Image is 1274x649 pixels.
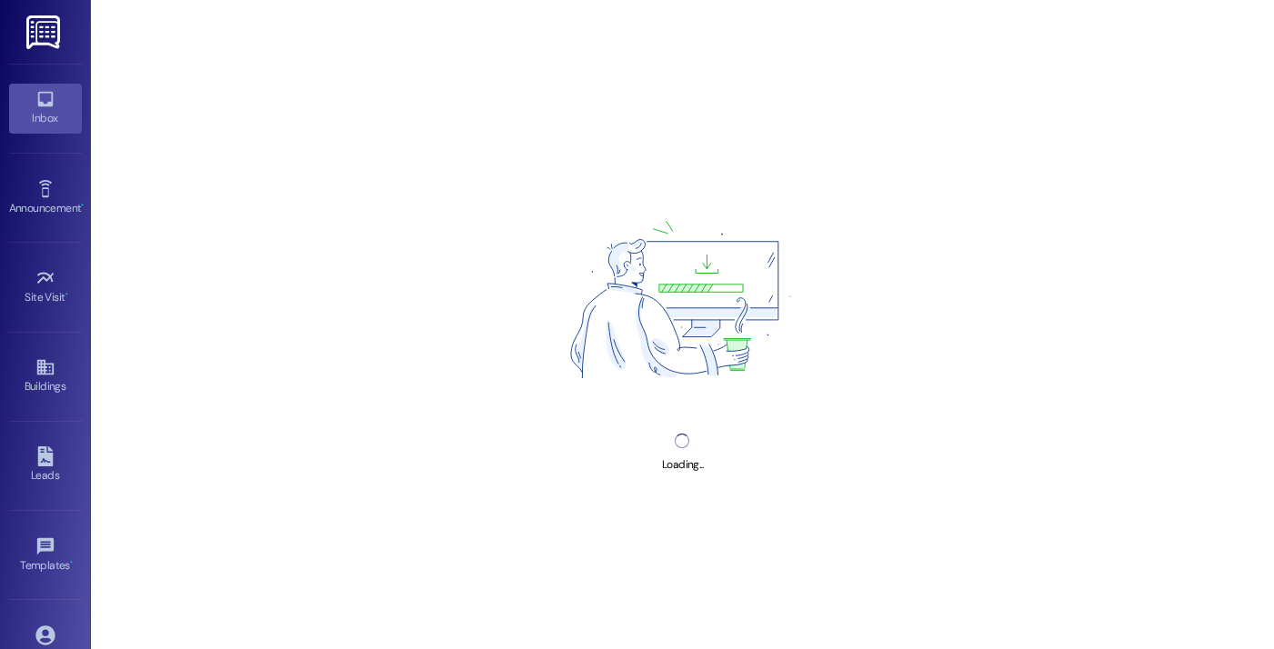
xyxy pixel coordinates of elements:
[9,441,82,490] a: Leads
[70,556,73,569] span: •
[9,352,82,401] a: Buildings
[9,84,82,133] a: Inbox
[9,263,82,312] a: Site Visit •
[9,531,82,580] a: Templates •
[26,15,64,49] img: ResiDesk Logo
[65,288,68,301] span: •
[81,199,84,212] span: •
[662,455,703,474] div: Loading...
